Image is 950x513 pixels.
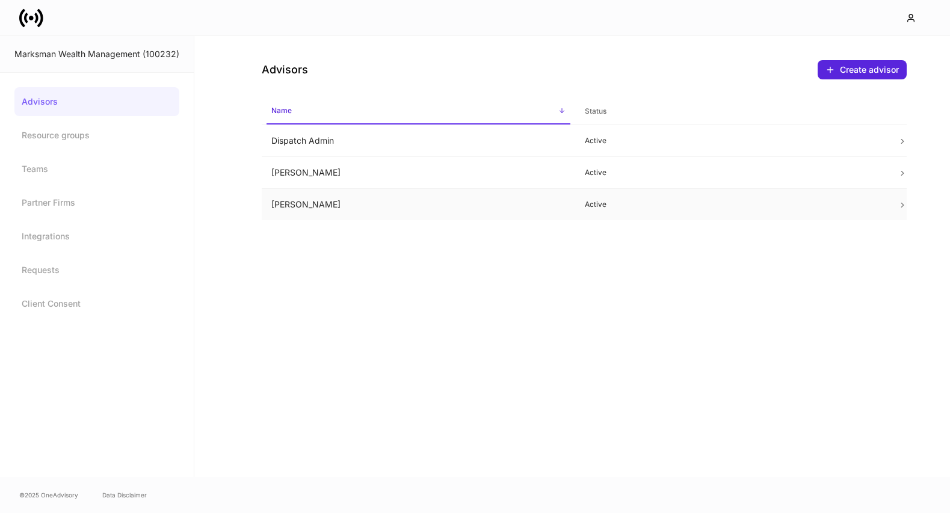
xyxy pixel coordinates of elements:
td: [PERSON_NAME] [262,189,575,221]
div: Create advisor [840,64,899,76]
p: Active [585,136,879,146]
h6: Status [585,105,606,117]
p: Active [585,200,879,209]
a: Data Disclaimer [102,490,147,500]
a: Integrations [14,222,179,251]
span: Status [580,99,884,124]
p: Active [585,168,879,177]
a: Advisors [14,87,179,116]
span: © 2025 OneAdvisory [19,490,78,500]
td: Dispatch Admin [262,125,575,157]
h4: Advisors [262,63,308,77]
a: Client Consent [14,289,179,318]
a: Partner Firms [14,188,179,217]
td: [PERSON_NAME] [262,157,575,189]
a: Teams [14,155,179,183]
span: Name [267,99,570,124]
button: Create advisor [818,60,907,79]
a: Requests [14,256,179,284]
h6: Name [271,105,292,116]
div: Marksman Wealth Management (100232) [14,48,179,60]
a: Resource groups [14,121,179,150]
